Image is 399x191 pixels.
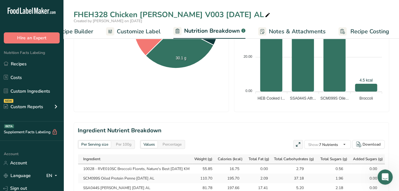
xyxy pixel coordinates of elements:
[194,156,212,162] span: Weight (g)
[55,27,93,36] span: Recipe Builder
[327,166,343,172] div: 0.56
[74,18,142,23] span: Created by [PERSON_NAME] on [DATE]
[78,174,192,183] td: SCM099S Oiled Protein Penne [DATE] AL
[106,24,161,39] a: Customize Label
[359,96,373,100] tspan: Broccoli
[83,156,100,162] span: Ingredient
[252,175,268,181] div: 2.09
[352,140,385,149] button: Download
[327,185,343,191] div: 2.18
[245,89,252,93] tspan: 0.00
[4,99,13,103] div: NEW
[196,175,212,181] div: 110.70
[243,54,252,58] tspan: 20.00
[288,166,304,172] div: 2.79
[117,27,161,36] span: Customize Label
[290,96,316,100] tspan: SSA044S Alfr...
[252,166,268,172] div: 0.00
[196,185,212,191] div: 81.78
[252,185,268,191] div: 17.41
[249,156,269,162] span: Total Fat (g)
[141,141,157,148] div: Values
[258,24,326,39] a: Notes & Attachments
[274,156,314,162] span: Total Carbohydrates (g)
[362,142,381,147] div: Download
[257,96,285,100] tspan: HEB Cooked I...
[173,24,245,39] a: Nutrition Breakdown
[338,24,389,39] a: Recipe Costing
[350,27,389,36] span: Recipe Costing
[4,103,43,110] div: Custom Reports
[4,170,31,181] a: Language
[43,24,93,39] a: Recipe Builder
[353,156,382,162] span: Added Sugars (g)
[361,185,377,191] div: 0.00
[46,172,60,180] div: EN
[223,175,239,181] div: 195.70
[160,141,184,148] div: Percentage
[79,141,111,148] div: Per Serving size
[361,166,377,172] div: 0.00
[223,166,239,172] div: 16.75
[269,27,326,36] span: Notes & Attachments
[377,169,393,185] iframe: Intercom live chat
[288,185,304,191] div: 5.20
[74,9,271,20] div: FHEH328 Chicken [PERSON_NAME] V003 [DATE] AL
[4,124,14,128] div: BETA
[78,126,385,135] h2: Ingredient Nutrient Breakdown
[223,185,239,191] div: 197.66
[113,141,134,148] div: Per 100g
[218,156,243,162] span: Calories (kcal)
[78,164,192,174] td: 10028 - RVE010SC Broccoli Florets, Nature's Best [DATE] KM
[361,175,377,181] div: 0.00
[184,27,240,35] span: Nutrition Breakdown
[288,175,304,181] div: 37.18
[196,166,212,172] div: 55.85
[4,32,60,43] button: Hire an Expert
[327,175,343,181] div: 1.96
[320,96,349,100] tspan: SCM099S Oile...
[320,156,347,162] span: Total Sugars (g)
[308,142,319,147] span: Show:
[308,142,338,147] span: 7 Nutrients
[304,140,351,149] button: Show:7 Nutrients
